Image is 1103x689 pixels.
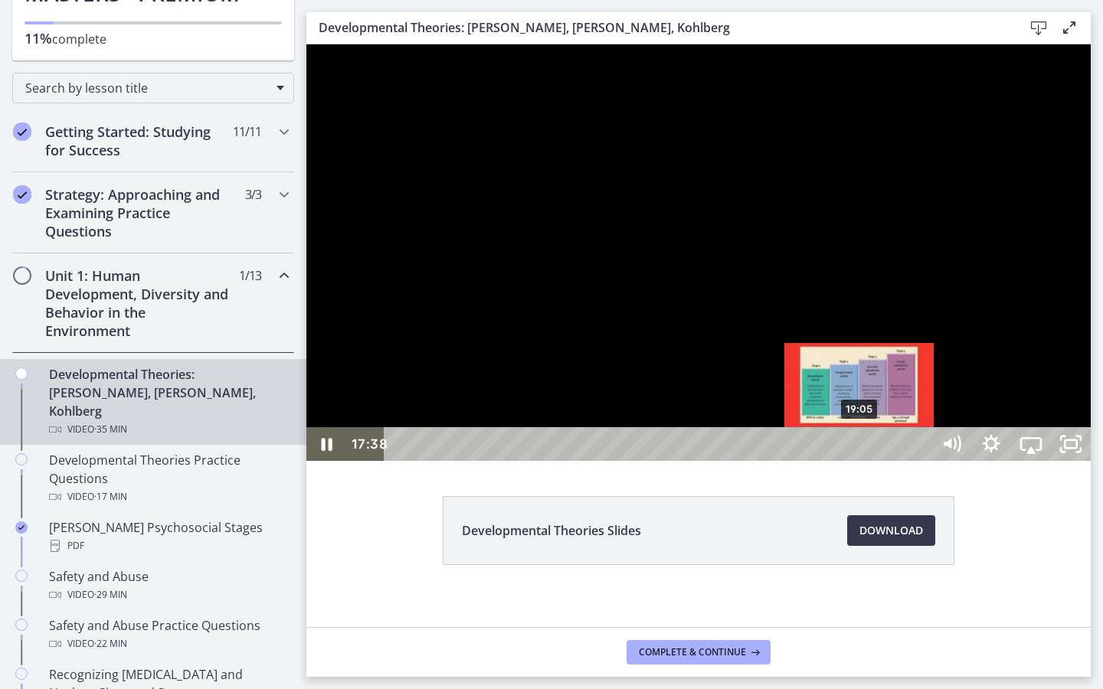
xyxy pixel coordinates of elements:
[49,488,288,506] div: Video
[15,521,28,534] i: Completed
[49,420,288,439] div: Video
[49,616,288,653] div: Safety and Abuse Practice Questions
[627,640,771,665] button: Complete & continue
[49,518,288,555] div: [PERSON_NAME] Psychosocial Stages
[49,537,288,555] div: PDF
[49,567,288,604] div: Safety and Abuse
[13,185,31,204] i: Completed
[239,266,261,285] span: 1 / 13
[745,383,784,416] button: Unfullscreen
[233,122,261,141] span: 11 / 11
[45,185,232,240] h2: Strategy: Approaching and Examining Practice Questions
[859,521,923,540] span: Download
[94,488,127,506] span: · 17 min
[45,266,232,340] h2: Unit 1: Human Development, Diversity and Behavior in the Environment
[705,383,745,416] button: Airplay
[49,635,288,653] div: Video
[94,635,127,653] span: · 22 min
[847,515,935,546] a: Download
[49,586,288,604] div: Video
[25,29,282,48] p: complete
[49,451,288,506] div: Developmental Theories Practice Questions
[639,646,746,658] span: Complete & continue
[665,383,705,416] button: Show settings menu
[319,18,999,37] h3: Developmental Theories: [PERSON_NAME], [PERSON_NAME], Kohlberg
[49,365,288,439] div: Developmental Theories: [PERSON_NAME], [PERSON_NAME], Kohlberg
[306,44,1091,461] iframe: Video Lesson
[12,73,294,103] div: Search by lesson title
[245,185,261,204] span: 3 / 3
[45,122,232,159] h2: Getting Started: Studying for Success
[94,586,127,604] span: · 29 min
[25,80,269,96] span: Search by lesson title
[625,383,665,416] button: Mute
[13,122,31,141] i: Completed
[25,29,52,47] span: 11%
[94,420,127,439] span: · 35 min
[462,521,641,540] span: Developmental Theories Slides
